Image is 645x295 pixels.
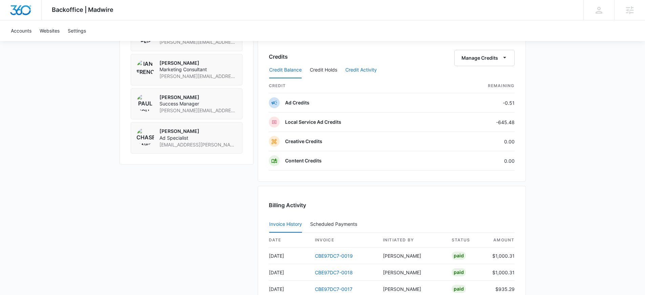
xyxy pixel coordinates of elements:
[159,39,237,45] span: [PERSON_NAME][EMAIL_ADDRESS][PERSON_NAME][DOMAIN_NAME]
[159,94,237,101] p: [PERSON_NAME]
[487,264,515,281] td: $1,000.31
[345,62,377,78] button: Credit Activity
[454,50,515,66] button: Manage Credits
[52,6,113,13] span: Backoffice | Madwire
[269,53,288,61] h3: Credits
[159,107,237,114] span: [PERSON_NAME][EMAIL_ADDRESS][PERSON_NAME][DOMAIN_NAME]
[136,60,154,77] img: Ian French
[443,132,515,151] td: 0.00
[269,248,309,264] td: [DATE]
[36,20,64,41] a: Websites
[443,79,515,93] th: Remaining
[269,216,302,233] button: Invoice History
[269,201,515,209] h3: Billing Activity
[452,268,466,276] div: Paid
[310,222,360,227] div: Scheduled Payments
[159,60,237,66] p: [PERSON_NAME]
[378,248,446,264] td: [PERSON_NAME]
[487,233,515,248] th: amount
[443,93,515,113] td: -0.51
[159,66,237,73] span: Marketing Consultant
[269,264,309,281] td: [DATE]
[7,20,36,41] a: Accounts
[446,233,487,248] th: status
[285,119,341,125] p: Local Service Ad Credits
[136,94,154,112] img: Paul Richardson
[487,248,515,264] td: $1,000.31
[443,151,515,171] td: 0.00
[285,138,322,145] p: Creative Credits
[315,253,353,259] a: CBE97DC7-0019
[269,79,443,93] th: credit
[159,100,237,107] span: Success Manager
[309,233,378,248] th: invoice
[452,285,466,293] div: Paid
[159,73,237,80] span: [PERSON_NAME][EMAIL_ADDRESS][DOMAIN_NAME]
[310,62,337,78] button: Credit Holds
[315,286,352,292] a: CBE97DC7-0017
[378,233,446,248] th: Initiated By
[159,141,237,148] span: [EMAIL_ADDRESS][PERSON_NAME][DOMAIN_NAME]
[136,128,154,145] img: Chase Hawkinson
[443,113,515,132] td: -645.48
[64,20,90,41] a: Settings
[452,252,466,260] div: Paid
[285,99,309,106] p: Ad Credits
[315,270,353,275] a: CBE97DC7-0018
[285,157,322,164] p: Content Credits
[159,128,237,135] p: [PERSON_NAME]
[269,62,302,78] button: Credit Balance
[269,233,309,248] th: date
[159,135,237,141] span: Ad Specialist
[378,264,446,281] td: [PERSON_NAME]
